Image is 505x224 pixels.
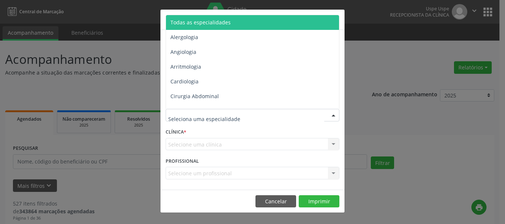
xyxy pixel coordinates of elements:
[170,78,199,85] span: Cardiologia
[299,195,339,208] button: Imprimir
[166,15,250,24] h5: Relatório de agendamentos
[170,48,196,55] span: Angiologia
[166,155,199,167] label: PROFISSIONAL
[170,107,216,114] span: Cirurgia Bariatrica
[170,93,219,100] span: Cirurgia Abdominal
[330,10,345,28] button: Close
[170,19,231,26] span: Todas as especialidades
[168,111,324,126] input: Seleciona uma especialidade
[170,63,201,70] span: Arritmologia
[255,195,296,208] button: Cancelar
[170,34,198,41] span: Alergologia
[166,127,186,138] label: CLÍNICA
